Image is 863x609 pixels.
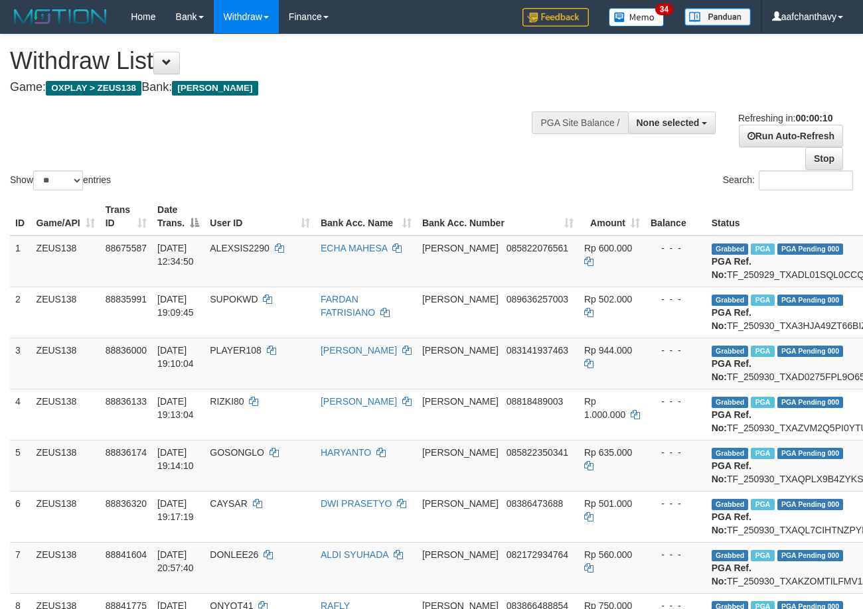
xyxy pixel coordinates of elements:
span: Marked by aafpengsreynich [751,397,774,408]
span: Grabbed [712,295,749,306]
a: [PERSON_NAME] [321,345,397,356]
b: PGA Ref. No: [712,460,751,484]
span: PGA Pending [777,448,844,459]
td: ZEUS138 [31,236,100,287]
span: Refreshing in: [738,113,832,123]
label: Show entries [10,170,111,190]
span: [DATE] 20:57:40 [157,549,194,573]
span: Grabbed [712,243,749,255]
span: Rp 944.000 [584,345,632,356]
span: Copy 085822076561 to clipboard [507,243,568,253]
a: ECHA MAHESA [321,243,387,253]
span: PLAYER108 [210,345,262,356]
span: [DATE] 19:09:45 [157,294,194,318]
input: Search: [759,170,853,190]
div: - - - [651,548,701,561]
span: OXPLAY > ZEUS138 [46,81,141,96]
span: Grabbed [712,397,749,408]
span: PGA Pending [777,397,844,408]
span: Rp 560.000 [584,549,632,560]
th: Bank Acc. Name: activate to sort column ascending [315,198,417,236]
a: FARDAN FATRISIANO [321,294,375,318]
span: [DATE] 19:13:04 [157,396,194,420]
b: PGA Ref. No: [712,409,751,433]
a: ALDI SYUHADA [321,549,388,560]
td: 5 [10,440,31,491]
td: 7 [10,542,31,593]
span: None selected [637,117,700,128]
th: Bank Acc. Number: activate to sort column ascending [417,198,579,236]
span: Marked by aafpengsreynich [751,295,774,306]
span: Copy 08818489003 to clipboard [507,396,564,407]
select: Showentries [33,170,83,190]
span: GOSONGLO [210,447,264,458]
td: 1 [10,236,31,287]
td: ZEUS138 [31,440,100,491]
span: [PERSON_NAME] [422,447,499,458]
span: [PERSON_NAME] [422,345,499,356]
span: [DATE] 19:17:19 [157,498,194,522]
strong: 00:00:10 [795,113,832,123]
span: 88841604 [106,549,147,560]
span: DONLEE26 [210,549,258,560]
span: Grabbed [712,499,749,510]
h4: Game: Bank: [10,81,562,94]
label: Search: [723,170,853,190]
th: Balance [645,198,706,236]
b: PGA Ref. No: [712,307,751,331]
span: PGA Pending [777,346,844,357]
td: ZEUS138 [31,287,100,338]
span: Copy 08386473688 to clipboard [507,498,564,509]
span: [PERSON_NAME] [422,498,499,509]
div: - - - [651,446,701,459]
span: [PERSON_NAME] [422,549,499,560]
td: 4 [10,389,31,440]
span: [DATE] 12:34:50 [157,243,194,267]
span: 88836133 [106,396,147,407]
div: - - - [651,497,701,510]
a: Run Auto-Refresh [739,125,843,147]
th: ID [10,198,31,236]
div: - - - [651,293,701,306]
span: PGA Pending [777,243,844,255]
span: Copy 085822350341 to clipboard [507,447,568,458]
button: None selected [628,111,716,134]
span: Rp 501.000 [584,498,632,509]
span: Grabbed [712,550,749,561]
span: Copy 089636257003 to clipboard [507,294,568,304]
span: [DATE] 19:14:10 [157,447,194,471]
span: ALEXSIS2290 [210,243,270,253]
span: [PERSON_NAME] [422,243,499,253]
h1: Withdraw List [10,48,562,74]
td: ZEUS138 [31,491,100,542]
div: - - - [651,241,701,255]
div: - - - [651,395,701,408]
img: panduan.png [684,8,751,26]
span: Marked by aafpengsreynich [751,550,774,561]
span: PGA Pending [777,550,844,561]
span: 88836000 [106,345,147,356]
td: ZEUS138 [31,389,100,440]
span: PGA Pending [777,295,844,306]
a: DWI PRASETYO [321,498,392,509]
span: Rp 600.000 [584,243,632,253]
span: CAYSAR [210,498,248,509]
b: PGA Ref. No: [712,256,751,280]
div: - - - [651,344,701,357]
span: SUPOKWD [210,294,258,304]
span: Rp 635.000 [584,447,632,458]
span: 88836320 [106,498,147,509]
span: Marked by aafpengsreynich [751,346,774,357]
span: Copy 083141937463 to clipboard [507,345,568,356]
span: 88675587 [106,243,147,253]
img: Button%20Memo.svg [609,8,665,27]
span: RIZKI80 [210,396,244,407]
div: PGA Site Balance / [532,111,627,134]
th: User ID: activate to sort column ascending [204,198,315,236]
th: Trans ID: activate to sort column ascending [100,198,152,236]
td: ZEUS138 [31,542,100,593]
img: Feedback.jpg [522,8,589,27]
b: PGA Ref. No: [712,563,751,586]
span: [DATE] 19:10:04 [157,345,194,369]
a: Stop [805,147,843,170]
